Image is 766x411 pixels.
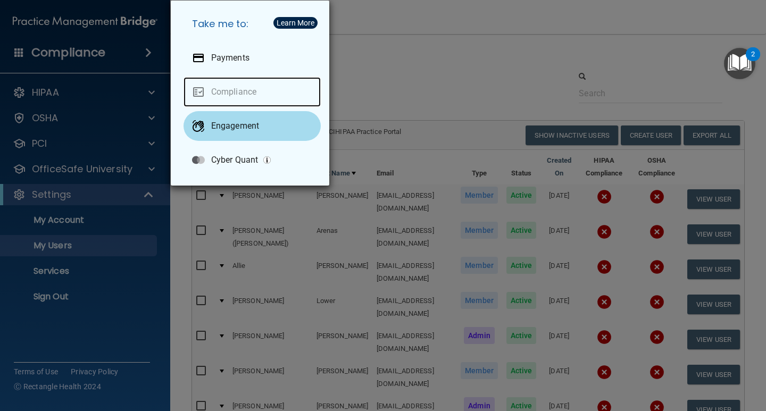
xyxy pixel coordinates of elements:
button: Learn More [273,17,318,29]
div: 2 [751,54,755,68]
h5: Take me to: [184,9,321,39]
a: Cyber Quant [184,145,321,175]
div: Learn More [277,19,314,27]
a: Engagement [184,111,321,141]
a: Payments [184,43,321,73]
p: Cyber Quant [211,155,258,165]
p: Engagement [211,121,259,131]
a: Compliance [184,77,321,107]
button: Open Resource Center, 2 new notifications [724,48,755,79]
p: Payments [211,53,249,63]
